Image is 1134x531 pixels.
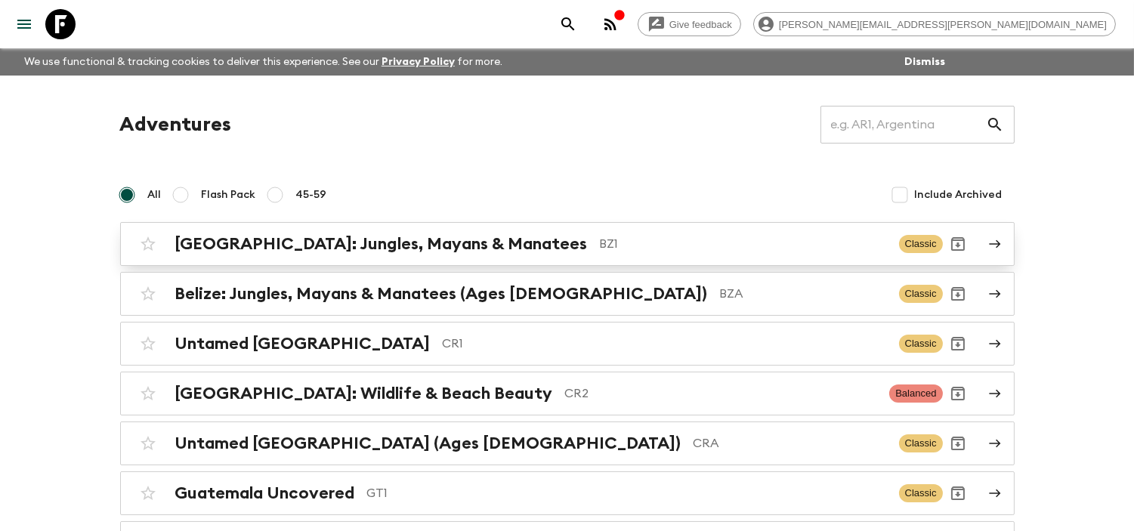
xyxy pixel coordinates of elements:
[382,57,455,67] a: Privacy Policy
[820,103,986,146] input: e.g. AR1, Argentina
[600,235,887,253] p: BZ1
[915,187,1003,202] span: Include Archived
[296,187,327,202] span: 45-59
[553,9,583,39] button: search adventures
[9,9,39,39] button: menu
[638,12,741,36] a: Give feedback
[175,483,355,503] h2: Guatemala Uncovered
[175,284,708,304] h2: Belize: Jungles, Mayans & Manatees (Ages [DEMOGRAPHIC_DATA])
[943,378,973,409] button: Archive
[120,372,1015,415] a: [GEOGRAPHIC_DATA]: Wildlife & Beach BeautyCR2BalancedArchive
[175,434,681,453] h2: Untamed [GEOGRAPHIC_DATA] (Ages [DEMOGRAPHIC_DATA])
[694,434,887,452] p: CRA
[148,187,162,202] span: All
[943,279,973,309] button: Archive
[120,272,1015,316] a: Belize: Jungles, Mayans & Manatees (Ages [DEMOGRAPHIC_DATA])BZAClassicArchive
[565,384,878,403] p: CR2
[899,484,943,502] span: Classic
[899,434,943,452] span: Classic
[120,110,232,140] h1: Adventures
[899,285,943,303] span: Classic
[175,234,588,254] h2: [GEOGRAPHIC_DATA]: Jungles, Mayans & Manatees
[720,285,887,303] p: BZA
[661,19,740,30] span: Give feedback
[175,384,553,403] h2: [GEOGRAPHIC_DATA]: Wildlife & Beach Beauty
[943,329,973,359] button: Archive
[899,235,943,253] span: Classic
[120,471,1015,515] a: Guatemala UncoveredGT1ClassicArchive
[943,229,973,259] button: Archive
[120,421,1015,465] a: Untamed [GEOGRAPHIC_DATA] (Ages [DEMOGRAPHIC_DATA])CRAClassicArchive
[771,19,1115,30] span: [PERSON_NAME][EMAIL_ADDRESS][PERSON_NAME][DOMAIN_NAME]
[175,334,431,353] h2: Untamed [GEOGRAPHIC_DATA]
[18,48,508,76] p: We use functional & tracking cookies to deliver this experience. See our for more.
[753,12,1116,36] div: [PERSON_NAME][EMAIL_ADDRESS][PERSON_NAME][DOMAIN_NAME]
[202,187,256,202] span: Flash Pack
[367,484,887,502] p: GT1
[443,335,887,353] p: CR1
[943,428,973,458] button: Archive
[120,322,1015,366] a: Untamed [GEOGRAPHIC_DATA]CR1ClassicArchive
[899,335,943,353] span: Classic
[120,222,1015,266] a: [GEOGRAPHIC_DATA]: Jungles, Mayans & ManateesBZ1ClassicArchive
[943,478,973,508] button: Archive
[889,384,942,403] span: Balanced
[901,51,949,73] button: Dismiss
